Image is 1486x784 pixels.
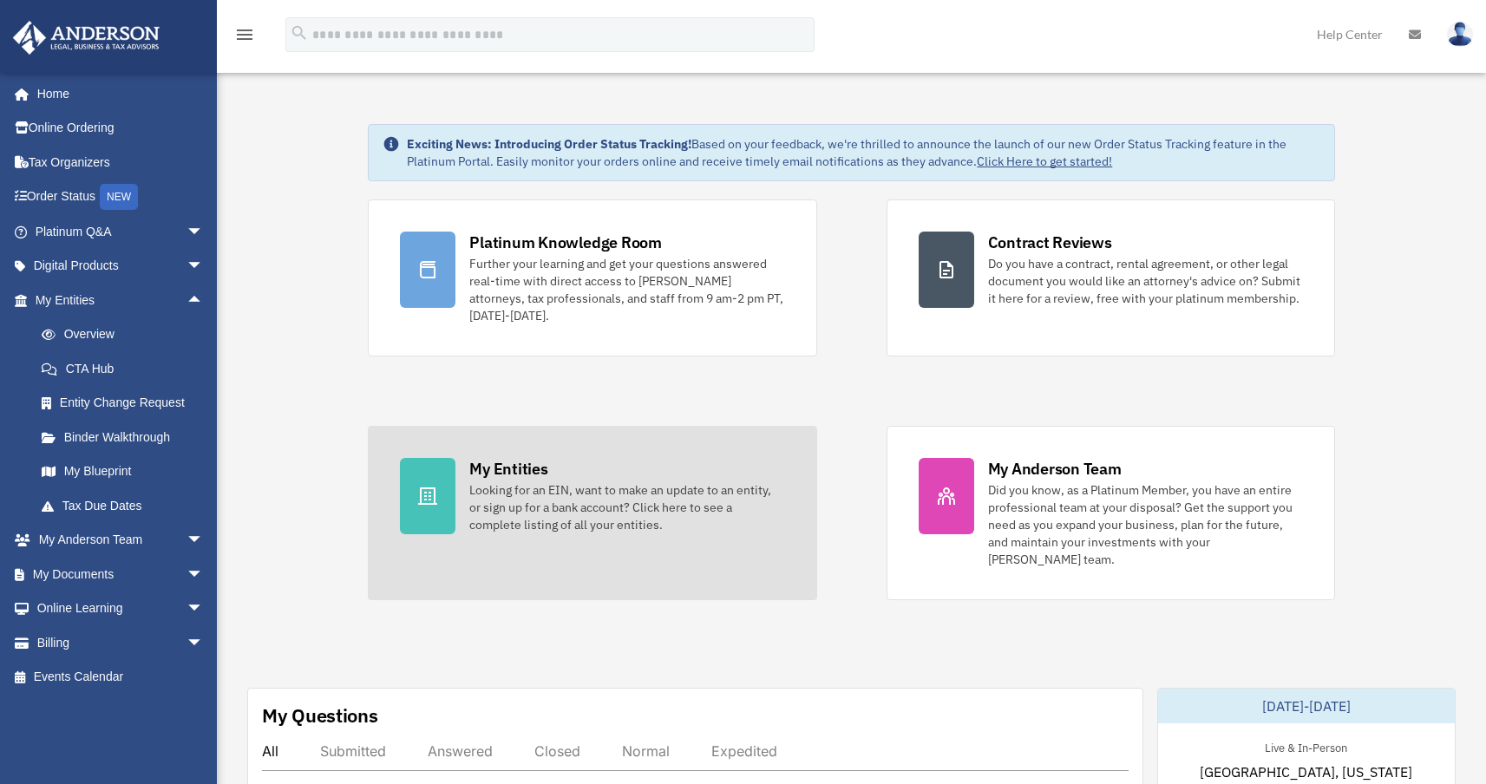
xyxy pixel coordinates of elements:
[887,199,1335,356] a: Contract Reviews Do you have a contract, rental agreement, or other legal document you would like...
[12,76,221,111] a: Home
[234,30,255,45] a: menu
[368,426,816,600] a: My Entities Looking for an EIN, want to make an update to an entity, or sign up for a bank accoun...
[187,249,221,284] span: arrow_drop_down
[187,283,221,318] span: arrow_drop_up
[12,557,230,591] a: My Documentsarrow_drop_down
[12,625,230,660] a: Billingarrow_drop_down
[187,557,221,592] span: arrow_drop_down
[988,255,1303,307] div: Do you have a contract, rental agreement, or other legal document you would like an attorney's ad...
[24,454,230,489] a: My Blueprint
[469,232,662,253] div: Platinum Knowledge Room
[407,136,691,152] strong: Exciting News: Introducing Order Status Tracking!
[320,742,386,760] div: Submitted
[187,625,221,661] span: arrow_drop_down
[12,523,230,558] a: My Anderson Teamarrow_drop_down
[977,154,1112,169] a: Click Here to get started!
[24,317,230,352] a: Overview
[12,145,230,180] a: Tax Organizers
[988,458,1122,480] div: My Anderson Team
[12,591,230,626] a: Online Learningarrow_drop_down
[1251,737,1361,755] div: Live & In-Person
[24,420,230,454] a: Binder Walkthrough
[622,742,670,760] div: Normal
[12,111,230,146] a: Online Ordering
[100,184,138,210] div: NEW
[407,135,1319,170] div: Based on your feedback, we're thrilled to announce the launch of our new Order Status Tracking fe...
[12,249,230,284] a: Digital Productsarrow_drop_down
[1158,689,1455,723] div: [DATE]-[DATE]
[24,351,230,386] a: CTA Hub
[262,702,378,728] div: My Questions
[262,742,278,760] div: All
[187,214,221,250] span: arrow_drop_down
[469,481,784,533] div: Looking for an EIN, want to make an update to an entity, or sign up for a bank account? Click her...
[711,742,777,760] div: Expedited
[1200,761,1412,782] span: [GEOGRAPHIC_DATA], [US_STATE]
[24,488,230,523] a: Tax Due Dates
[234,24,255,45] i: menu
[368,199,816,356] a: Platinum Knowledge Room Further your learning and get your questions answered real-time with dire...
[187,523,221,559] span: arrow_drop_down
[12,660,230,695] a: Events Calendar
[1447,22,1473,47] img: User Pic
[428,742,493,760] div: Answered
[469,458,547,480] div: My Entities
[12,180,230,215] a: Order StatusNEW
[469,255,784,324] div: Further your learning and get your questions answered real-time with direct access to [PERSON_NAM...
[12,214,230,249] a: Platinum Q&Aarrow_drop_down
[24,386,230,421] a: Entity Change Request
[8,21,165,55] img: Anderson Advisors Platinum Portal
[534,742,580,760] div: Closed
[187,591,221,627] span: arrow_drop_down
[887,426,1335,600] a: My Anderson Team Did you know, as a Platinum Member, you have an entire professional team at your...
[988,232,1112,253] div: Contract Reviews
[12,283,230,317] a: My Entitiesarrow_drop_up
[988,481,1303,568] div: Did you know, as a Platinum Member, you have an entire professional team at your disposal? Get th...
[290,23,309,42] i: search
